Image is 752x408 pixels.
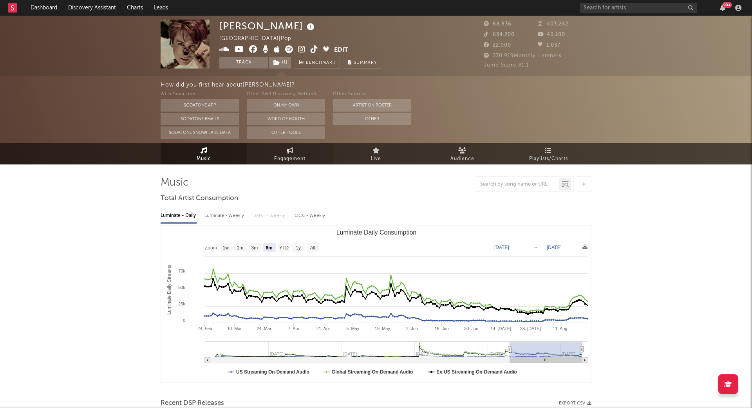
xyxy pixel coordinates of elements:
[219,57,268,69] button: Track
[247,126,325,139] button: Other Tools
[268,57,291,69] span: ( 1 )
[336,229,417,236] text: Luminate Daily Consumption
[547,245,562,250] text: [DATE]
[484,32,515,37] span: 634.200
[538,43,560,48] span: 1.037
[346,326,360,331] text: 5. May
[178,285,185,290] text: 50k
[316,326,330,331] text: 21. Apr
[406,326,418,331] text: 2. Jun
[219,20,316,32] div: [PERSON_NAME]
[161,143,247,164] a: Music
[274,154,305,164] span: Engagement
[333,143,419,164] a: Live
[161,126,239,139] button: Sodatone Snowflake Data
[161,80,752,90] div: How did you first hear about [PERSON_NAME] ?
[553,326,567,331] text: 11. Aug
[538,32,565,37] span: 40.100
[296,245,301,251] text: 1y
[435,326,449,331] text: 16. Jun
[419,143,505,164] a: Audience
[288,326,299,331] text: 7. Apr
[161,99,239,112] button: Sodatone App
[295,209,326,222] div: OCC - Weekly
[236,369,309,375] text: US Streaming On-Demand Audio
[219,34,300,43] div: [GEOGRAPHIC_DATA] | Pop
[166,265,172,314] text: Luminate Daily Streams
[720,5,725,11] button: 99+
[197,326,212,331] text: 24. Feb
[306,58,336,68] span: Benchmark
[333,99,411,112] button: Artist on Roster
[371,154,381,164] span: Live
[247,90,325,99] div: Other A&R Discovery Methods
[266,245,272,251] text: 6m
[494,245,509,250] text: [DATE]
[237,245,244,251] text: 1m
[484,22,512,27] span: 68.836
[559,401,591,406] button: Export CSV
[205,245,217,251] text: Zoom
[161,226,591,383] svg: Luminate Daily Consumption
[520,326,541,331] text: 28. [DATE]
[476,181,559,188] input: Search by song name or URL
[333,113,411,125] button: Other
[295,57,340,69] a: Benchmark
[257,326,271,331] text: 24. Mar
[310,245,315,251] text: All
[722,2,732,8] div: 99 +
[269,57,291,69] button: (1)
[450,154,474,164] span: Audience
[354,61,377,65] span: Summary
[538,22,568,27] span: 403.242
[333,90,411,99] div: Other Sources
[247,143,333,164] a: Engagement
[197,154,211,164] span: Music
[161,209,197,222] div: Luminate - Daily
[161,194,238,203] span: Total Artist Consumption
[178,269,185,273] text: 75k
[183,318,185,323] text: 0
[247,99,325,112] button: On My Own
[247,113,325,125] button: Word Of Mouth
[227,326,242,331] text: 10. Mar
[484,63,529,68] span: Jump Score: 81.1
[484,53,562,58] span: 330.919 Monthly Listeners
[279,245,289,251] text: YTD
[490,326,511,331] text: 14. [DATE]
[533,245,538,250] text: →
[251,245,258,251] text: 3m
[178,301,185,306] text: 25k
[344,57,381,69] button: Summary
[436,369,517,375] text: Ex-US Streaming On-Demand Audio
[223,245,229,251] text: 1w
[580,3,697,13] input: Search for artists
[332,369,413,375] text: Global Streaming On-Demand Audio
[334,45,348,55] button: Edit
[204,209,246,222] div: Luminate - Weekly
[161,90,239,99] div: With Sodatone
[375,326,390,331] text: 19. May
[505,143,591,164] a: Playlists/Charts
[529,154,568,164] span: Playlists/Charts
[484,43,511,48] span: 22.000
[464,326,478,331] text: 30. Jun
[161,113,239,125] button: Sodatone Emails
[161,399,224,408] span: Recent DSP Releases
